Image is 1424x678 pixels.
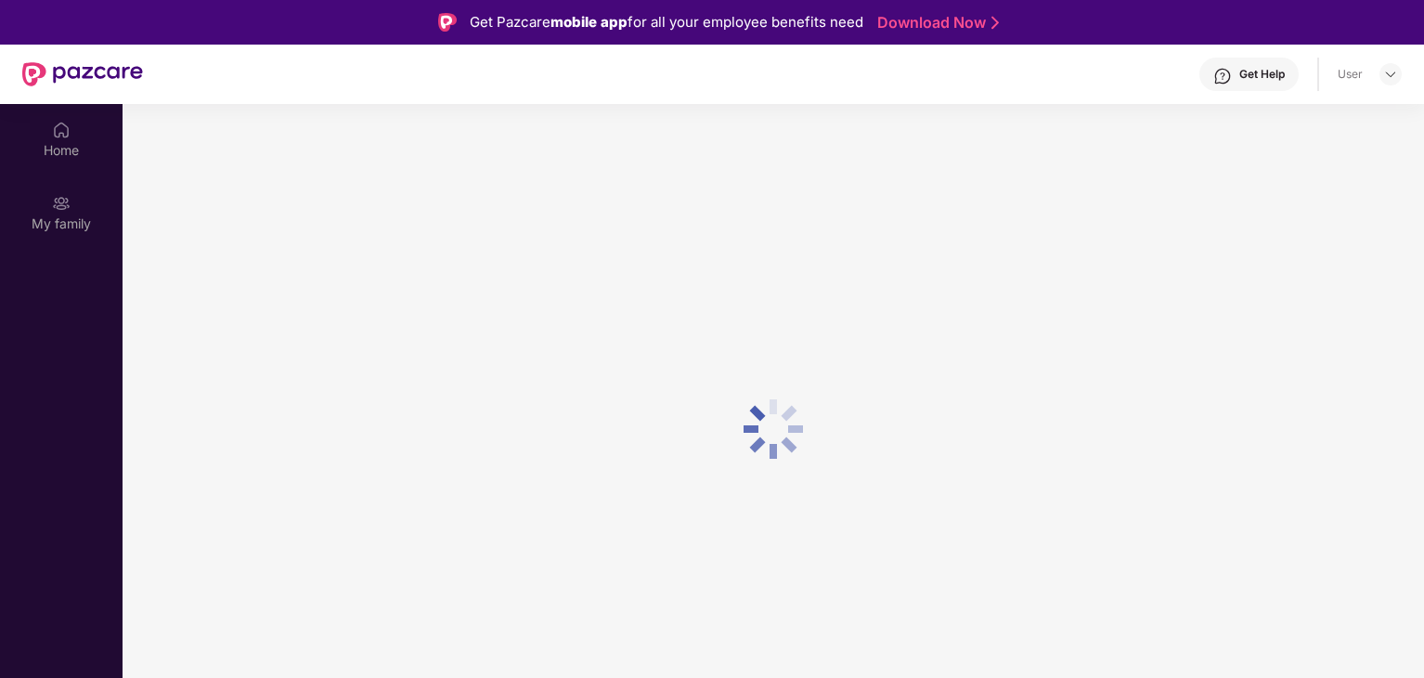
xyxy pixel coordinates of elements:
img: Logo [438,13,457,32]
a: Download Now [877,13,993,33]
div: Get Help [1239,67,1285,82]
img: New Pazcare Logo [22,62,143,86]
img: svg+xml;base64,PHN2ZyBpZD0iSG9tZSIgeG1sbnM9Imh0dHA6Ly93d3cudzMub3JnLzIwMDAvc3ZnIiB3aWR0aD0iMjAiIG... [52,121,71,139]
div: Get Pazcare for all your employee benefits need [470,11,863,33]
strong: mobile app [550,13,628,31]
img: svg+xml;base64,PHN2ZyB3aWR0aD0iMjAiIGhlaWdodD0iMjAiIHZpZXdCb3g9IjAgMCAyMCAyMCIgZmlsbD0ibm9uZSIgeG... [52,194,71,213]
img: svg+xml;base64,PHN2ZyBpZD0iSGVscC0zMngzMiIgeG1sbnM9Imh0dHA6Ly93d3cudzMub3JnLzIwMDAvc3ZnIiB3aWR0aD... [1213,67,1232,85]
img: Stroke [991,13,999,33]
div: User [1338,67,1363,82]
img: svg+xml;base64,PHN2ZyBpZD0iRHJvcGRvd24tMzJ4MzIiIHhtbG5zPSJodHRwOi8vd3d3LnczLm9yZy8yMDAwL3N2ZyIgd2... [1383,67,1398,82]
